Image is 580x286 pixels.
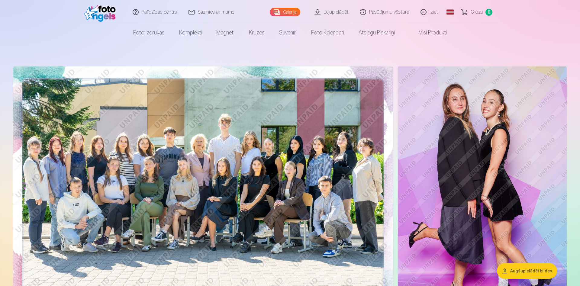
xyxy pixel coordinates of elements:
a: Magnēti [209,24,242,41]
a: Galerija [270,8,300,16]
img: /fa1 [84,2,119,22]
a: Atslēgu piekariņi [351,24,402,41]
a: Komplekti [172,24,209,41]
button: Augšupielādēt bildes [497,263,557,279]
a: Suvenīri [272,24,304,41]
a: Visi produkti [402,24,454,41]
span: Grozs [471,8,483,16]
span: 0 [485,9,492,16]
a: Krūzes [242,24,272,41]
a: Foto izdrukas [126,24,172,41]
a: Foto kalendāri [304,24,351,41]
